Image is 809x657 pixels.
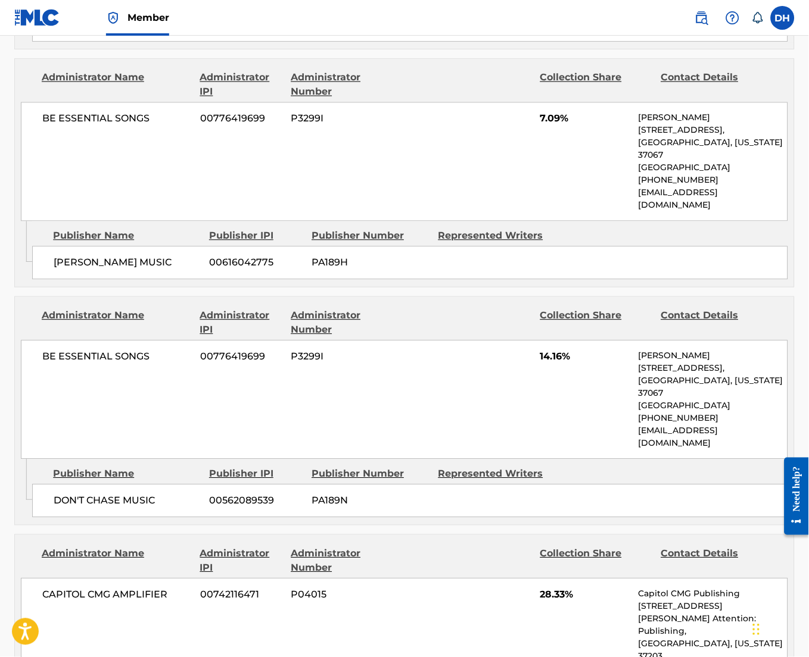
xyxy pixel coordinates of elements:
[291,588,403,602] span: P04015
[312,467,429,481] div: Publisher Number
[42,71,191,99] div: Administrator Name
[639,350,788,362] p: [PERSON_NAME]
[53,467,200,481] div: Publisher Name
[776,449,809,545] iframe: Resource Center
[312,494,430,508] span: PA189N
[42,112,191,126] span: BE ESSENTIAL SONGS
[291,71,403,99] div: Administrator Number
[726,11,740,25] img: help
[54,256,200,270] span: [PERSON_NAME] MUSIC
[771,6,795,30] div: User Menu
[639,137,788,162] p: [GEOGRAPHIC_DATA], [US_STATE] 37067
[753,612,760,647] div: Drag
[540,112,630,126] span: 7.09%
[639,112,788,124] p: [PERSON_NAME]
[540,309,652,337] div: Collection Share
[200,112,282,126] span: 00776419699
[200,588,282,602] span: 00742116471
[200,309,282,337] div: Administrator IPI
[661,71,773,99] div: Contact Details
[42,547,191,575] div: Administrator Name
[540,350,630,364] span: 14.16%
[210,494,303,508] span: 00562089539
[690,6,714,30] a: Public Search
[53,229,200,243] div: Publisher Name
[661,309,773,337] div: Contact Details
[210,256,303,270] span: 00616042775
[200,350,282,364] span: 00776419699
[639,362,788,375] p: [STREET_ADDRESS],
[438,467,556,481] div: Represented Writers
[291,547,403,575] div: Administrator Number
[54,494,200,508] span: DON'T CHASE MUSIC
[438,229,556,243] div: Represented Writers
[639,162,788,174] p: [GEOGRAPHIC_DATA]
[291,350,403,364] span: P3299I
[106,11,120,25] img: Top Rightsholder
[639,375,788,400] p: [GEOGRAPHIC_DATA], [US_STATE] 37067
[639,588,788,600] p: Capitol CMG Publishing
[14,9,60,26] img: MLC Logo
[42,350,191,364] span: BE ESSENTIAL SONGS
[291,112,403,126] span: P3299I
[752,12,764,24] div: Notifications
[540,588,630,602] span: 28.33%
[639,400,788,412] p: [GEOGRAPHIC_DATA]
[540,547,652,575] div: Collection Share
[639,425,788,450] p: [EMAIL_ADDRESS][DOMAIN_NAME]
[639,174,788,187] p: [PHONE_NUMBER]
[639,124,788,137] p: [STREET_ADDRESS],
[127,11,169,24] span: Member
[639,600,788,638] p: [STREET_ADDRESS][PERSON_NAME] Attention: Publishing,
[200,71,282,99] div: Administrator IPI
[721,6,745,30] div: Help
[291,309,403,337] div: Administrator Number
[540,71,652,99] div: Collection Share
[639,187,788,212] p: [EMAIL_ADDRESS][DOMAIN_NAME]
[312,256,430,270] span: PA189H
[312,229,429,243] div: Publisher Number
[639,412,788,425] p: [PHONE_NUMBER]
[209,229,303,243] div: Publisher IPI
[42,309,191,337] div: Administrator Name
[209,467,303,481] div: Publisher IPI
[749,600,809,657] iframe: Chat Widget
[42,588,191,602] span: CAPITOL CMG AMPLIFIER
[661,547,773,575] div: Contact Details
[200,547,282,575] div: Administrator IPI
[695,11,709,25] img: search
